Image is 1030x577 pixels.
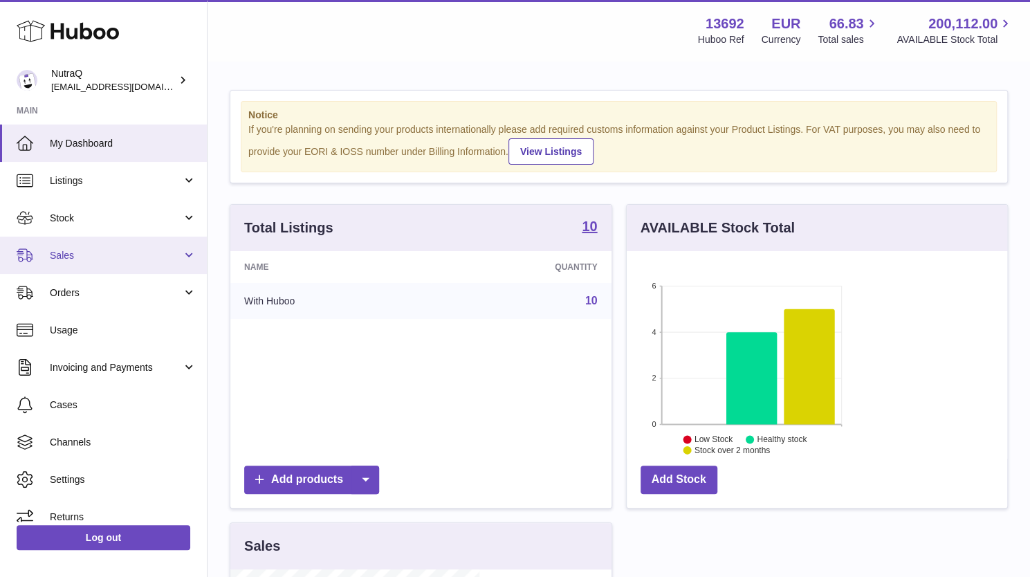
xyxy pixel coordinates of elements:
a: 200,112.00 AVAILABLE Stock Total [896,15,1013,46]
a: View Listings [508,138,594,165]
span: Channels [50,436,196,449]
div: Huboo Ref [698,33,744,46]
div: Currency [762,33,801,46]
h3: Sales [244,537,280,556]
strong: 10 [582,219,597,233]
text: Stock over 2 months [694,446,769,455]
a: Log out [17,525,190,550]
span: [EMAIL_ADDRESS][DOMAIN_NAME] [51,81,203,92]
span: Stock [50,212,182,225]
text: Healthy stock [757,434,807,444]
text: 4 [652,328,656,336]
span: 200,112.00 [928,15,997,33]
span: Listings [50,174,182,187]
a: Add Stock [641,466,717,494]
span: Cases [50,399,196,412]
text: 2 [652,374,656,382]
img: log@nutraq.com [17,70,37,91]
span: Returns [50,511,196,524]
text: 6 [652,282,656,290]
h3: Total Listings [244,219,333,237]
strong: Notice [248,109,989,122]
span: Total sales [818,33,879,46]
span: My Dashboard [50,137,196,150]
text: 0 [652,420,656,428]
span: AVAILABLE Stock Total [896,33,1013,46]
a: 66.83 Total sales [818,15,879,46]
div: NutraQ [51,67,176,93]
div: If you're planning on sending your products internationally please add required customs informati... [248,123,989,165]
strong: 13692 [706,15,744,33]
span: Settings [50,473,196,486]
span: Sales [50,249,182,262]
h3: AVAILABLE Stock Total [641,219,795,237]
a: Add products [244,466,379,494]
span: Invoicing and Payments [50,361,182,374]
text: Low Stock [694,434,733,444]
a: 10 [585,295,598,306]
th: Name [230,251,431,283]
span: 66.83 [829,15,863,33]
td: With Huboo [230,283,431,319]
strong: EUR [771,15,800,33]
span: Usage [50,324,196,337]
th: Quantity [431,251,611,283]
a: 10 [582,219,597,236]
span: Orders [50,286,182,300]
